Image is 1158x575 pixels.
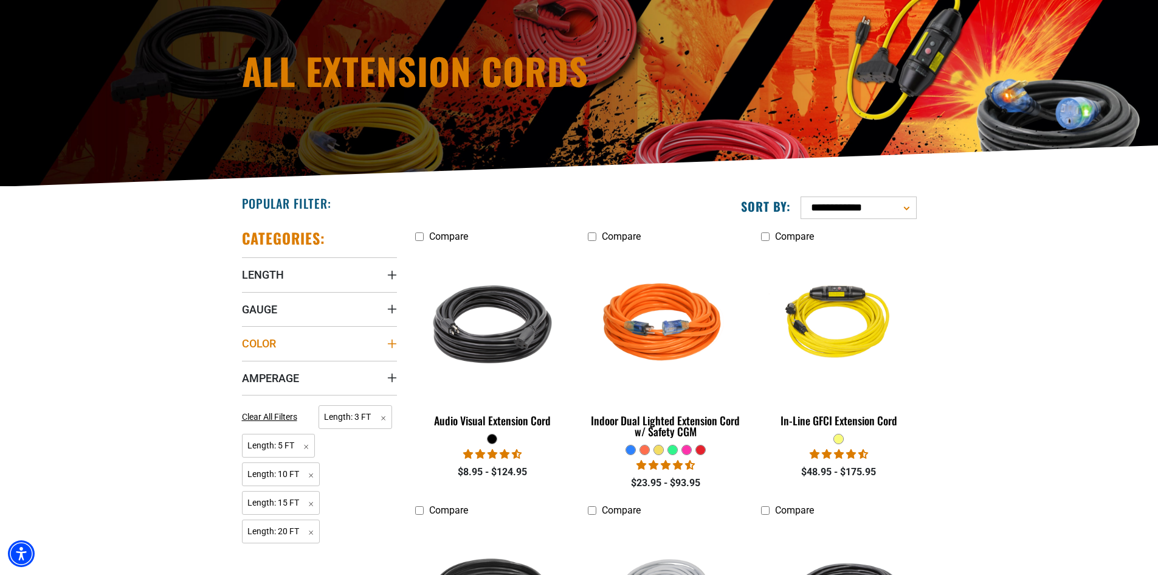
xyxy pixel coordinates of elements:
span: 4.40 stars [636,459,695,471]
summary: Color [242,326,397,360]
span: Compare [429,504,468,516]
summary: Gauge [242,292,397,326]
h2: Categories: [242,229,326,248]
span: Amperage [242,371,299,385]
span: Length: 20 FT [242,520,320,543]
a: orange Indoor Dual Lighted Extension Cord w/ Safety CGM [588,248,743,444]
a: Length: 10 FT [242,468,320,479]
a: Length: 20 FT [242,525,320,537]
span: Clear All Filters [242,412,297,422]
span: 4.68 stars [463,448,522,460]
span: Compare [775,231,814,242]
a: black Audio Visual Extension Cord [415,248,570,433]
div: $8.95 - $124.95 [415,465,570,479]
span: Length: 3 FT [319,405,392,429]
img: Yellow [762,254,915,394]
span: Compare [602,504,641,516]
a: Yellow In-Line GFCI Extension Cord [761,248,916,433]
img: orange [589,254,742,394]
summary: Amperage [242,361,397,395]
h1: All Extension Cords [242,52,686,89]
div: Audio Visual Extension Cord [415,415,570,426]
span: Length [242,268,284,282]
span: Length: 15 FT [242,491,320,515]
div: $23.95 - $93.95 [588,476,743,490]
summary: Length [242,257,397,291]
a: Length: 3 FT [319,411,392,422]
h2: Popular Filter: [242,195,331,211]
span: Length: 5 FT [242,434,315,458]
a: Length: 15 FT [242,497,320,508]
span: 4.62 stars [810,448,868,460]
a: Clear All Filters [242,411,302,423]
span: Compare [775,504,814,516]
span: Compare [602,231,641,242]
div: $48.95 - $175.95 [761,465,916,479]
span: Gauge [242,302,277,316]
a: Length: 5 FT [242,439,315,451]
span: Length: 10 FT [242,462,320,486]
span: Compare [429,231,468,242]
span: Color [242,336,276,350]
label: Sort by: [741,198,791,214]
div: In-Line GFCI Extension Cord [761,415,916,426]
div: Accessibility Menu [8,540,35,567]
div: Indoor Dual Lighted Extension Cord w/ Safety CGM [588,415,743,437]
img: black [416,254,569,394]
